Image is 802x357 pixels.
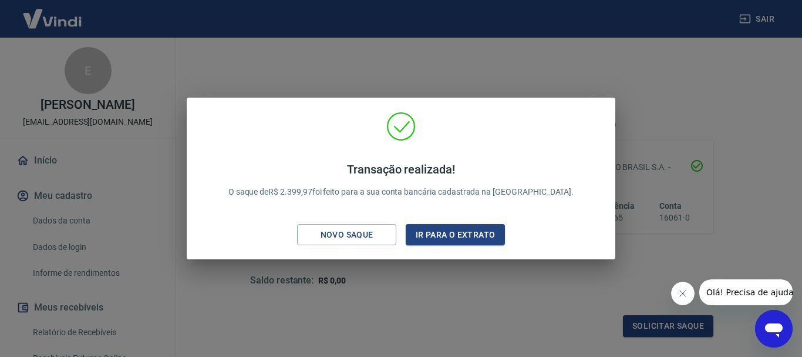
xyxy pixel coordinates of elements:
iframe: Botão para abrir a janela de mensagens [755,310,793,348]
button: Novo saque [297,224,396,246]
button: Ir para o extrato [406,224,505,246]
iframe: Mensagem da empresa [699,279,793,305]
h4: Transação realizada! [228,162,574,176]
p: O saque de R$ 2.399,97 foi feito para a sua conta bancária cadastrada na [GEOGRAPHIC_DATA]. [228,162,574,198]
iframe: Fechar mensagem [671,282,695,305]
div: Novo saque [306,228,387,242]
span: Olá! Precisa de ajuda? [7,8,99,18]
